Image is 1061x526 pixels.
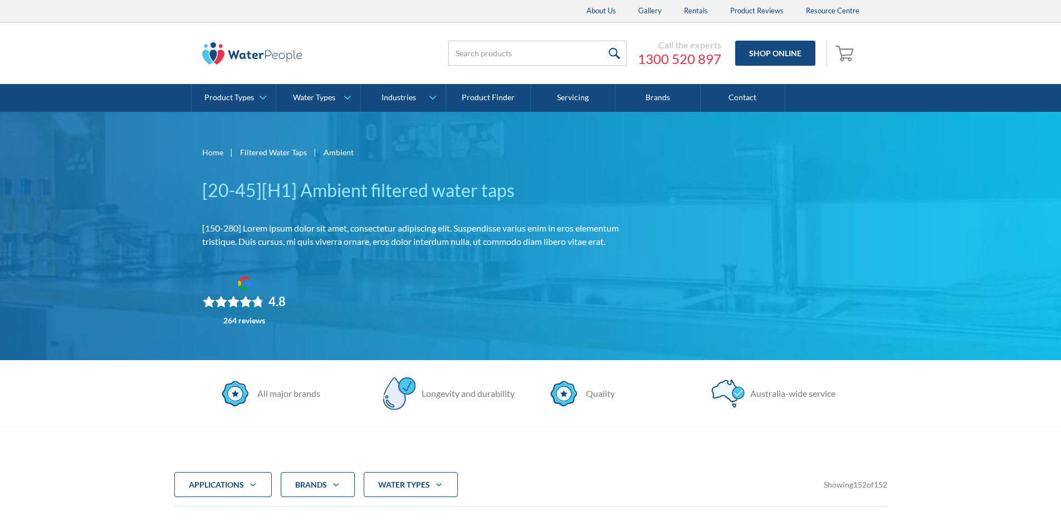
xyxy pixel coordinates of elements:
[295,479,327,490] div: Brands
[580,387,615,400] div: Quality
[202,222,630,248] p: [150-280] Lorem ipsum dolor sit amet, consectetur adipiscing elit. Suspendisse varius enim in ero...
[835,44,857,62] img: shopping cart
[174,472,887,498] form: Filter 5
[189,479,244,490] div: applications
[324,146,354,158] div: Ambient
[361,84,445,112] a: Industries
[223,316,265,325] div: 264 reviews
[701,84,785,112] a: Contact
[276,84,360,112] a: Water Types
[874,480,887,489] span: 152
[252,387,320,400] div: All major brands
[202,177,630,204] h1: [20-45][H1] Ambient filtered water taps
[853,480,867,489] span: 152
[229,145,234,159] div: |
[531,84,615,112] a: Servicing
[824,479,887,490] div: Showing of
[833,40,859,67] a: Open empty cart
[638,40,721,51] div: Call the experts
[638,51,721,67] a: 1300 520 897
[174,472,272,498] div: applications
[281,472,355,498] div: Brands
[745,387,835,400] div: Australia-wide service
[615,84,700,112] a: Brands
[446,84,531,112] a: Product Finder
[202,146,223,158] a: Home
[382,93,416,102] div: Industries
[293,93,335,102] div: Water Types
[448,41,627,66] input: Search products
[268,294,286,309] div: 4.8
[416,387,515,400] div: Longevity and durability
[192,84,276,112] a: Product Types
[735,41,815,66] a: Shop Online
[364,472,458,498] div: water Types
[240,146,307,158] a: Filtered Water Taps
[204,93,254,102] div: Product Types
[312,145,318,159] div: |
[378,480,430,489] strong: water Types
[203,294,286,309] div: Rating: 4.8 out of 5
[202,42,302,65] img: The Water People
